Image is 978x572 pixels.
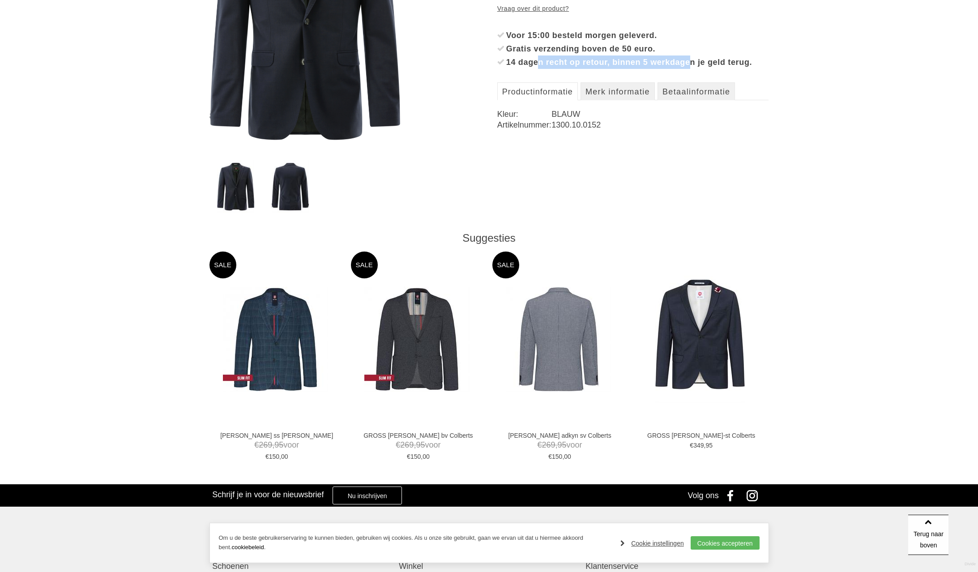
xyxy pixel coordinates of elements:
dt: Kleur: [497,109,551,120]
p: Om u de beste gebruikerservaring te kunnen bieden, gebruiken wij cookies. Als u onze site gebruik... [219,534,612,552]
span: 269 [400,440,414,449]
img: GROSS Cg patrick-st Colberts [655,276,745,403]
a: Divide [965,559,976,570]
span: voor [356,440,480,451]
span: 150 [269,453,279,460]
span: 00 [423,453,430,460]
a: [PERSON_NAME] adkyn sv Colberts [498,431,622,440]
li: 14 dagen recht op retour, binnen 5 werkdagen je geld terug. [497,55,769,69]
span: , [421,453,423,460]
span: € [548,453,552,460]
a: GROSS [PERSON_NAME]-st Colberts [639,431,763,440]
a: [PERSON_NAME] ss [PERSON_NAME] [215,431,339,440]
span: , [414,440,416,449]
img: GROSS Cg carter bv Colberts [364,287,470,392]
img: gross-cg-caden-amf-sv-colberts [272,160,309,213]
span: 95 [558,440,567,449]
span: 95 [274,440,283,449]
a: Terug naar boven [908,515,948,555]
span: 95 [416,440,425,449]
span: 00 [564,453,571,460]
a: Facebook [721,484,743,507]
div: Gratis verzending boven de 50 euro. [506,42,769,55]
span: € [537,440,542,449]
span: 150 [552,453,562,460]
a: Betaalinformatie [658,82,735,100]
span: 150 [410,453,421,460]
a: Klantenservice [585,561,765,572]
a: cookiebeleid [231,544,264,551]
span: , [562,453,564,460]
div: Volg ons [688,484,719,507]
a: Merk informatie [581,82,655,100]
span: € [690,442,693,449]
span: , [704,442,706,449]
a: Instagram [743,484,766,507]
div: Suggesties [209,231,769,245]
a: Winkel [399,561,579,572]
span: voor [498,440,622,451]
img: gross-cg-caden-amf-sv-colberts [217,160,254,213]
span: , [555,440,558,449]
a: Schoenen [212,561,392,572]
h3: Schrijf je in voor de nieuwsbrief [212,490,324,499]
span: , [272,440,274,449]
a: Productinformatie [497,82,578,100]
span: 349 [693,442,704,449]
span: 269 [259,440,272,449]
span: € [265,453,269,460]
dt: Artikelnummer: [497,120,551,130]
span: , [279,453,281,460]
a: Cookie instellingen [620,537,684,550]
span: voor [215,440,339,451]
div: Voor 15:00 besteld morgen geleverd. [506,29,769,42]
span: € [254,440,259,449]
img: GROSS Cg adkyn sv Colberts [506,287,611,392]
img: GROSS Chris ss Colberts [223,287,328,392]
span: 95 [705,442,713,449]
dd: 1300.10.0152 [551,120,769,130]
a: Vraag over dit product? [497,2,569,15]
span: € [396,440,400,449]
a: GROSS [PERSON_NAME] bv Colberts [356,431,480,440]
dd: BLAUW [551,109,769,120]
span: 00 [281,453,288,460]
a: Nu inschrijven [333,487,401,504]
span: 269 [542,440,555,449]
span: € [407,453,410,460]
a: Cookies accepteren [691,536,760,550]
